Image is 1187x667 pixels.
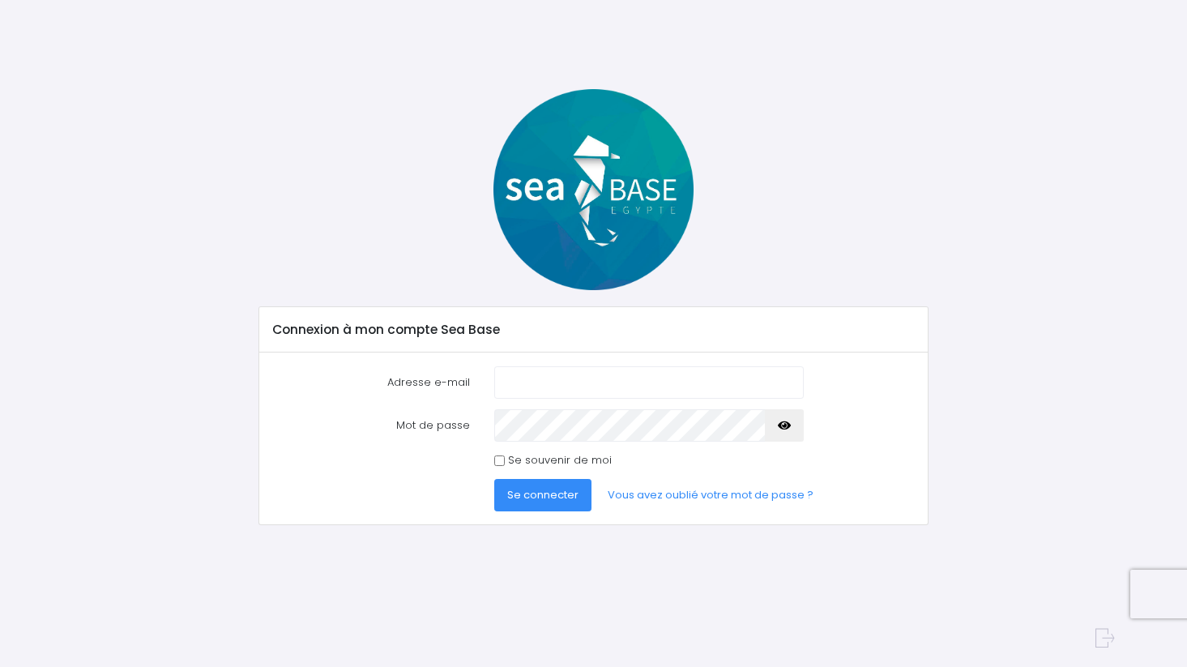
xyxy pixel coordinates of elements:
[260,366,482,399] label: Adresse e-mail
[595,479,826,511] a: Vous avez oublié votre mot de passe ?
[508,452,612,468] label: Se souvenir de moi
[507,487,579,502] span: Se connecter
[260,409,482,442] label: Mot de passe
[259,307,928,353] div: Connexion à mon compte Sea Base
[494,479,591,511] button: Se connecter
